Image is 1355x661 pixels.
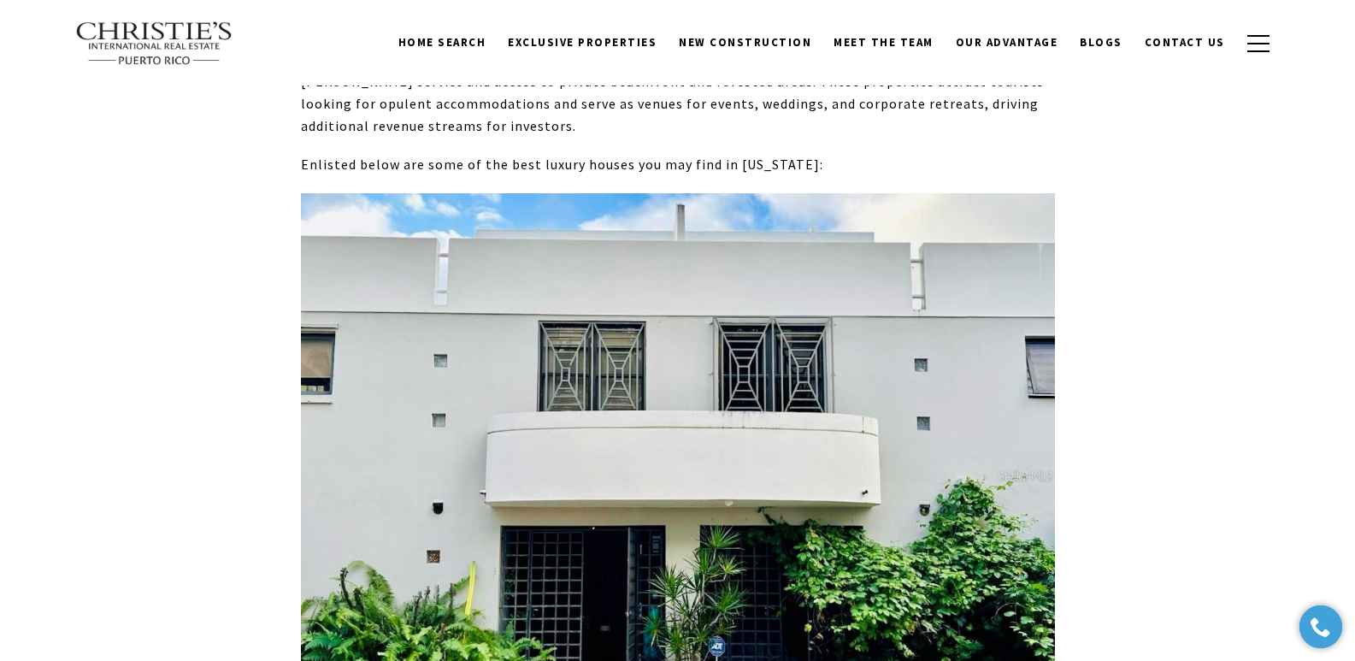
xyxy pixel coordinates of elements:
[679,35,811,50] span: New Construction
[1145,35,1225,50] span: Contact Us
[956,35,1058,50] span: Our Advantage
[387,27,498,59] a: Home Search
[1069,27,1134,59] a: Blogs
[75,21,234,66] img: Christie's International Real Estate text transparent background
[301,8,1044,134] span: Offering expansive spaces, privacy, and often exclusive amenities, in [US_STATE] cater to travele...
[822,27,945,59] a: Meet the Team
[1236,19,1281,68] button: button
[945,27,1069,59] a: Our Advantage
[497,27,668,59] a: Exclusive Properties
[508,35,657,50] span: Exclusive Properties
[301,156,823,173] span: Enlisted below are some of the best luxury houses you may find in [US_STATE]:
[1080,35,1122,50] span: Blogs
[668,27,822,59] a: New Construction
